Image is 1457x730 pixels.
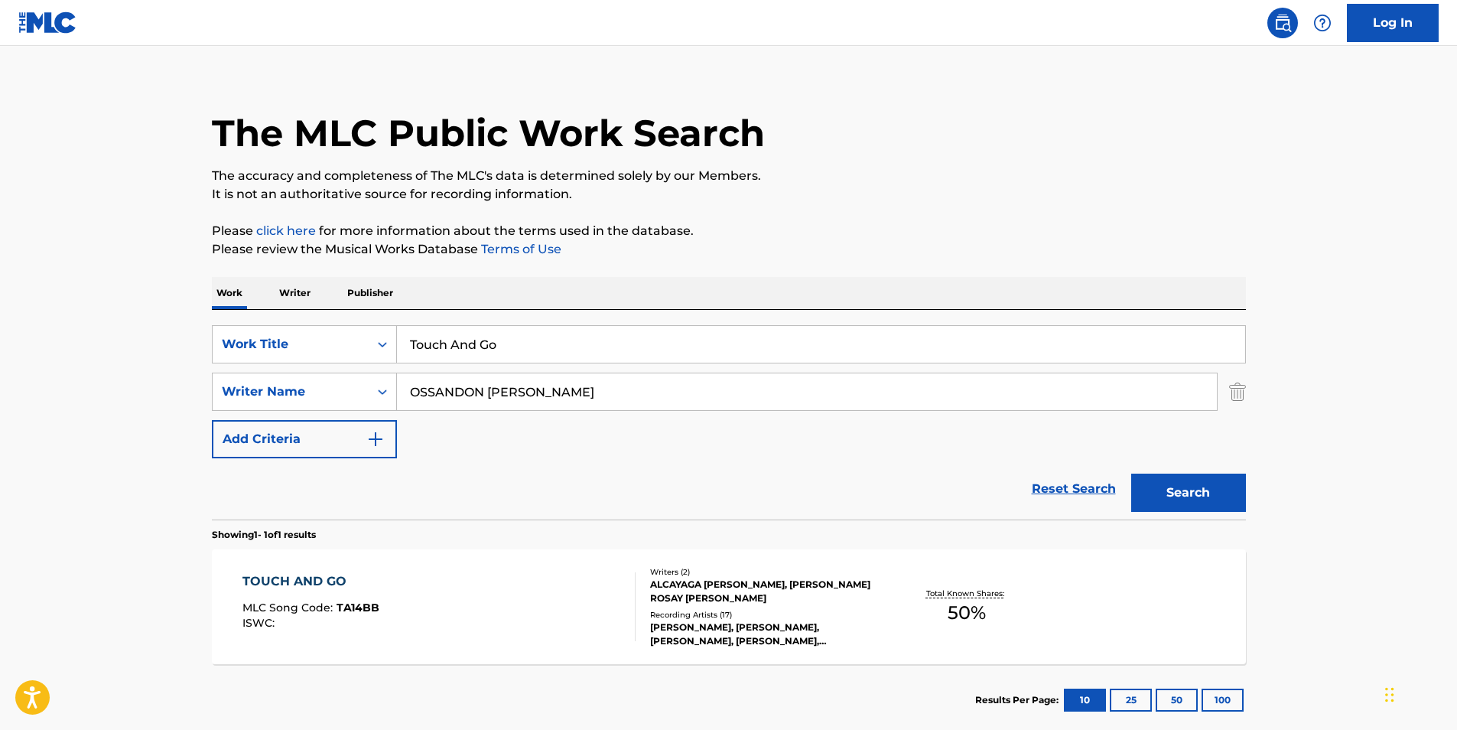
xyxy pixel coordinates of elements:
div: Work Title [222,335,359,354]
img: MLC Logo [18,11,77,34]
button: 25 [1110,689,1152,712]
a: TOUCH AND GOMLC Song Code:TA14BBISWC:Writers (2)ALCAYAGA [PERSON_NAME], [PERSON_NAME] ROSAY [PERS... [212,549,1246,664]
button: Add Criteria [212,420,397,458]
span: MLC Song Code : [242,601,337,614]
a: Public Search [1267,8,1298,38]
a: Reset Search [1024,472,1124,506]
button: 100 [1202,689,1244,712]
div: ALCAYAGA [PERSON_NAME], [PERSON_NAME] ROSAY [PERSON_NAME] [650,578,881,605]
p: The accuracy and completeness of The MLC's data is determined solely by our Members. [212,167,1246,185]
div: Help [1307,8,1338,38]
a: Terms of Use [478,242,561,256]
p: Writer [275,277,315,309]
div: [PERSON_NAME], [PERSON_NAME],[PERSON_NAME], [PERSON_NAME], [PERSON_NAME] [PERSON_NAME] [650,621,881,648]
p: It is not an authoritative source for recording information. [212,185,1246,204]
span: 50 % [948,599,986,627]
p: Please for more information about the terms used in the database. [212,222,1246,240]
h1: The MLC Public Work Search [212,110,765,156]
p: Showing 1 - 1 of 1 results [212,528,316,542]
div: Recording Artists ( 17 ) [650,609,881,621]
p: Work [212,277,247,309]
div: Writers ( 2 ) [650,566,881,578]
button: Search [1131,474,1246,512]
span: ISWC : [242,616,278,630]
iframe: Chat Widget [1381,657,1457,730]
div: Drag [1385,672,1394,718]
span: TA14BB [337,601,379,614]
p: Total Known Shares: [926,588,1008,599]
form: Search Form [212,325,1246,520]
button: 10 [1064,689,1106,712]
a: Log In [1347,4,1439,42]
img: 9d2ae6d4665cec9f34b9.svg [366,430,385,448]
p: Results Per Page: [975,693,1062,707]
div: Writer Name [222,383,359,401]
p: Please review the Musical Works Database [212,240,1246,259]
img: help [1313,14,1332,32]
div: TOUCH AND GO [242,572,379,591]
p: Publisher [343,277,398,309]
img: search [1273,14,1292,32]
a: click here [256,223,316,238]
button: 50 [1156,689,1198,712]
img: Delete Criterion [1229,373,1246,411]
